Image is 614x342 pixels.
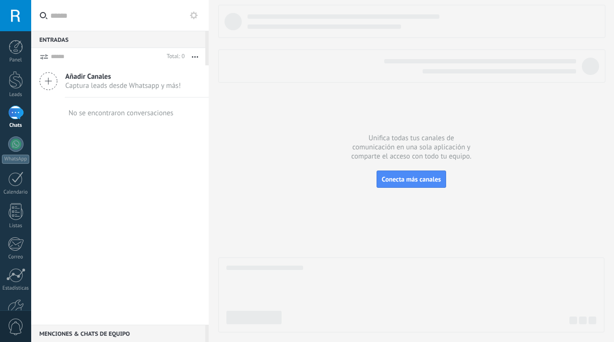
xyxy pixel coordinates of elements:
[2,254,30,260] div: Correo
[65,72,181,81] span: Añadir Canales
[65,81,181,90] span: Captura leads desde Whatsapp y más!
[2,285,30,292] div: Estadísticas
[31,31,205,48] div: Entradas
[31,325,205,342] div: Menciones & Chats de equipo
[2,122,30,129] div: Chats
[2,189,30,195] div: Calendario
[382,175,441,183] span: Conecta más canales
[2,223,30,229] div: Listas
[69,109,174,118] div: No se encontraron conversaciones
[377,171,446,188] button: Conecta más canales
[2,155,29,164] div: WhatsApp
[163,52,185,61] div: Total: 0
[2,57,30,63] div: Panel
[2,92,30,98] div: Leads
